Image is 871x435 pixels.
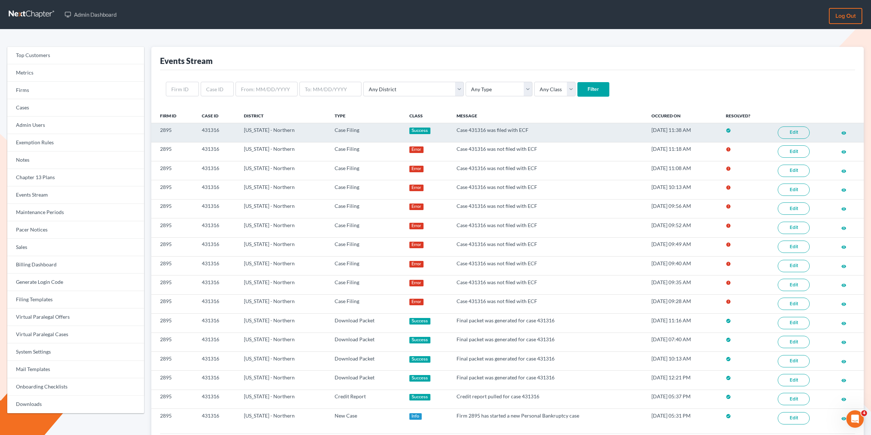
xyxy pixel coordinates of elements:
th: Case ID [196,108,238,123]
td: Download Packet [329,333,404,351]
td: 431316 [196,142,238,161]
a: Edit [778,355,810,367]
a: Edit [778,279,810,291]
iframe: Intercom live chat [846,410,864,428]
td: 2895 [151,409,196,428]
td: Case 431316 was not filed with ECF [451,142,646,161]
a: visibility [841,358,846,364]
th: District [238,108,329,123]
td: 431316 [196,275,238,294]
th: Class [404,108,451,123]
i: visibility [841,302,846,307]
a: visibility [841,377,846,383]
div: Error [409,204,424,210]
a: Edit [778,260,810,272]
input: Case ID [201,82,234,96]
a: Metrics [7,64,144,82]
td: Case Filing [329,142,404,161]
td: Case 431316 was not filed with ECF [451,161,646,180]
i: visibility [841,416,846,421]
td: [US_STATE] - Northern [238,409,329,428]
i: check_circle [726,414,731,419]
a: visibility [841,168,846,174]
i: visibility [841,226,846,231]
td: Case Filing [329,123,404,142]
td: [DATE] 11:08 AM [646,161,720,180]
td: New Case [329,409,404,428]
a: Edit [778,298,810,310]
td: 2895 [151,161,196,180]
td: 431316 [196,256,238,275]
div: Error [409,223,424,229]
a: visibility [841,396,846,402]
i: visibility [841,188,846,193]
td: [DATE] 10:13 AM [646,351,720,370]
td: [US_STATE] - Northern [238,371,329,390]
a: Events Stream [7,186,144,204]
td: 431316 [196,199,238,218]
a: visibility [841,243,846,250]
a: visibility [841,301,846,307]
i: visibility [841,169,846,174]
td: [DATE] 09:40 AM [646,256,720,275]
span: 4 [861,410,867,416]
a: Generate Login Code [7,274,144,291]
td: 2895 [151,218,196,237]
td: Case 431316 was not filed with ECF [451,256,646,275]
td: [US_STATE] - Northern [238,314,329,333]
td: [US_STATE] - Northern [238,180,329,199]
td: Case Filing [329,180,404,199]
td: Case 431316 was not filed with ECF [451,218,646,237]
i: check_circle [726,337,731,342]
a: Admin Users [7,117,144,134]
a: Sales [7,239,144,256]
a: Edit [778,202,810,215]
i: visibility [841,130,846,136]
a: Chapter 13 Plans [7,169,144,186]
td: [DATE] 11:16 AM [646,314,720,333]
a: Mail Templates [7,361,144,378]
div: Error [409,280,424,286]
i: check_circle [726,394,731,399]
a: visibility [841,415,846,421]
td: 2895 [151,180,196,199]
a: Top Customers [7,47,144,64]
td: [US_STATE] - Northern [238,351,329,370]
a: Edit [778,393,810,405]
td: 2895 [151,351,196,370]
td: Case Filing [329,237,404,256]
td: 2895 [151,256,196,275]
a: visibility [841,339,846,345]
i: visibility [841,340,846,345]
i: visibility [841,378,846,383]
div: Success [409,356,430,363]
td: Download Packet [329,314,404,333]
i: visibility [841,206,846,212]
div: Success [409,375,430,382]
td: [DATE] 09:56 AM [646,199,720,218]
i: check_circle [726,128,731,133]
td: [US_STATE] - Northern [238,161,329,180]
a: Edit [778,336,810,348]
td: Case 431316 was not filed with ECF [451,275,646,294]
td: [DATE] 09:28 AM [646,294,720,313]
i: check_circle [726,318,731,323]
i: error [726,261,731,266]
i: error [726,242,731,247]
td: [US_STATE] - Northern [238,390,329,408]
div: Events Stream [160,56,213,66]
a: Notes [7,152,144,169]
a: System Settings [7,343,144,361]
a: Billing Dashboard [7,256,144,274]
td: 431316 [196,218,238,237]
td: 2895 [151,142,196,161]
td: 431316 [196,294,238,313]
a: Edit [778,412,810,424]
td: [US_STATE] - Northern [238,275,329,294]
td: [DATE] 11:38 AM [646,123,720,142]
a: Virtual Paralegal Offers [7,309,144,326]
i: visibility [841,397,846,402]
td: [US_STATE] - Northern [238,333,329,351]
a: Admin Dashboard [61,8,120,21]
td: [DATE] 05:37 PM [646,390,720,408]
